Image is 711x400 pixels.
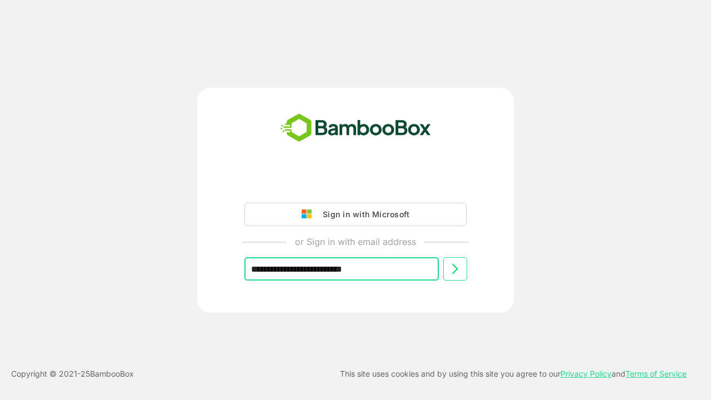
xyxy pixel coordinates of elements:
[274,110,437,147] img: bamboobox
[625,369,687,378] a: Terms of Service
[317,207,409,222] div: Sign in with Microsoft
[340,367,687,381] p: This site uses cookies and by using this site you agree to our and
[295,235,416,248] p: or Sign in with email address
[11,367,134,381] p: Copyright © 2021- 25 BambooBox
[302,209,317,219] img: google
[239,172,472,196] iframe: Sign in with Google Button
[560,369,612,378] a: Privacy Policy
[244,203,467,226] button: Sign in with Microsoft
